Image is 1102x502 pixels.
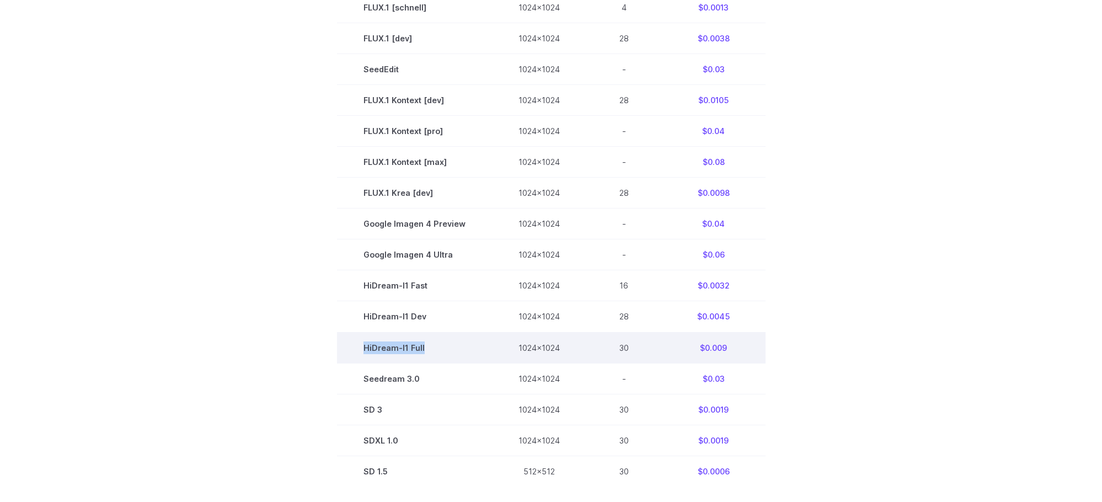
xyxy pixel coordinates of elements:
td: - [586,54,662,85]
td: $0.0032 [662,270,766,301]
td: 1024x1024 [492,209,586,239]
td: - [586,116,662,147]
td: $0.0019 [662,425,766,456]
td: $0.0098 [662,178,766,209]
td: 1024x1024 [492,425,586,456]
td: 28 [586,301,662,332]
td: FLUX.1 Kontext [dev] [337,85,492,116]
td: - [586,147,662,178]
td: 1024x1024 [492,147,586,178]
td: Google Imagen 4 Ultra [337,239,492,270]
td: 1024x1024 [492,363,586,394]
td: $0.0019 [662,394,766,425]
td: 1024x1024 [492,301,586,332]
td: SD 1.5 [337,456,492,487]
td: $0.03 [662,363,766,394]
td: $0.0105 [662,85,766,116]
td: FLUX.1 Krea [dev] [337,178,492,209]
td: FLUX.1 Kontext [pro] [337,116,492,147]
td: $0.08 [662,147,766,178]
td: 1024x1024 [492,54,586,85]
td: HiDream-I1 Fast [337,270,492,301]
td: Google Imagen 4 Preview [337,209,492,239]
td: 30 [586,425,662,456]
td: 1024x1024 [492,116,586,147]
td: SD 3 [337,394,492,425]
td: 1024x1024 [492,332,586,363]
td: 30 [586,332,662,363]
td: $0.0006 [662,456,766,487]
td: $0.009 [662,332,766,363]
td: $0.04 [662,209,766,239]
td: 1024x1024 [492,270,586,301]
td: 1024x1024 [492,85,586,116]
td: 1024x1024 [492,178,586,209]
td: - [586,209,662,239]
td: 1024x1024 [492,239,586,270]
td: FLUX.1 [dev] [337,23,492,54]
td: 512x512 [492,456,586,487]
td: $0.06 [662,239,766,270]
td: $0.04 [662,116,766,147]
td: 1024x1024 [492,23,586,54]
td: SeedEdit [337,54,492,85]
td: HiDream-I1 Full [337,332,492,363]
td: $0.0045 [662,301,766,332]
td: 28 [586,85,662,116]
td: 1024x1024 [492,394,586,425]
td: - [586,363,662,394]
td: HiDream-I1 Dev [337,301,492,332]
td: 28 [586,23,662,54]
td: $0.03 [662,54,766,85]
td: 30 [586,456,662,487]
td: 16 [586,270,662,301]
td: FLUX.1 Kontext [max] [337,147,492,178]
td: Seedream 3.0 [337,363,492,394]
td: 28 [586,178,662,209]
td: SDXL 1.0 [337,425,492,456]
td: 30 [586,394,662,425]
td: $0.0038 [662,23,766,54]
td: - [586,239,662,270]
